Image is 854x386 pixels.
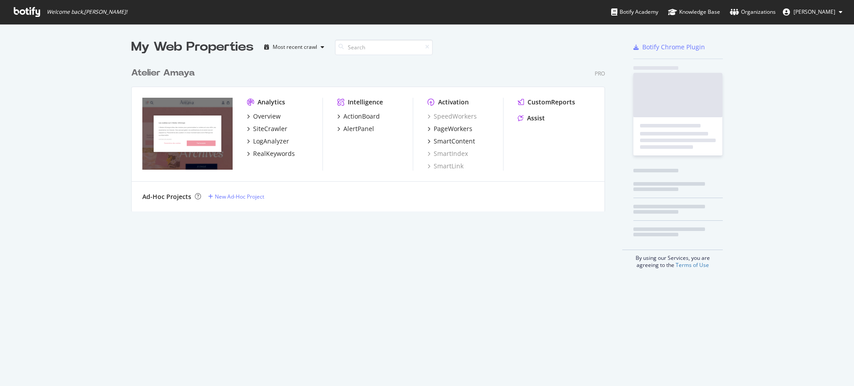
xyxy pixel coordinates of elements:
[335,40,433,55] input: Search
[438,98,469,107] div: Activation
[595,70,605,77] div: Pro
[518,114,545,123] a: Assist
[47,8,127,16] span: Welcome back, [PERSON_NAME] !
[253,124,287,133] div: SiteCrawler
[348,98,383,107] div: Intelligence
[253,137,289,146] div: LogAnalyzer
[253,149,295,158] div: RealKeywords
[518,98,575,107] a: CustomReports
[273,44,317,50] div: Most recent crawl
[676,261,709,269] a: Terms of Use
[258,98,285,107] div: Analytics
[427,112,477,121] a: SpeedWorkers
[427,137,475,146] a: SmartContent
[247,149,295,158] a: RealKeywords
[427,162,463,171] a: SmartLink
[427,149,468,158] a: SmartIndex
[642,43,705,52] div: Botify Chrome Plugin
[668,8,720,16] div: Knowledge Base
[253,112,281,121] div: Overview
[343,124,374,133] div: AlertPanel
[247,124,287,133] a: SiteCrawler
[208,193,264,200] a: New Ad-Hoc Project
[142,98,233,170] img: atelier-amaya.com
[343,112,380,121] div: ActionBoard
[261,40,328,54] button: Most recent crawl
[730,8,776,16] div: Organizations
[131,67,195,80] div: Atelier Amaya
[794,8,835,16] span: Adèle Chevalier
[337,124,374,133] a: AlertPanel
[776,5,850,19] button: [PERSON_NAME]
[142,192,191,201] div: Ad-Hoc Projects
[427,124,472,133] a: PageWorkers
[131,38,254,56] div: My Web Properties
[622,250,723,269] div: By using our Services, you are agreeing to the
[247,112,281,121] a: Overview
[131,67,198,80] a: Atelier Amaya
[337,112,380,121] a: ActionBoard
[611,8,658,16] div: Botify Academy
[528,98,575,107] div: CustomReports
[131,56,612,211] div: grid
[215,193,264,200] div: New Ad-Hoc Project
[633,43,705,52] a: Botify Chrome Plugin
[434,124,472,133] div: PageWorkers
[434,137,475,146] div: SmartContent
[247,137,289,146] a: LogAnalyzer
[527,114,545,123] div: Assist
